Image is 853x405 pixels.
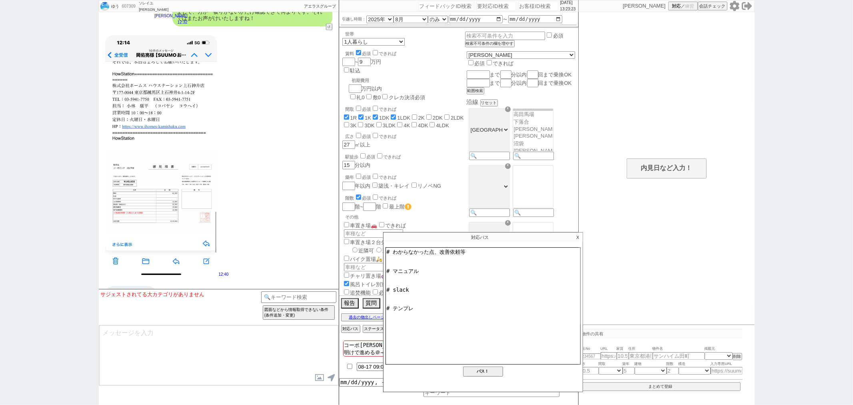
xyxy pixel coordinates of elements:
[100,2,109,11] img: 0h9jCLZxm4ZkVuNXJkEUsYOh5lZS9NRD9XFlF6Kw9iaHUDVnIXFQd8cF02byJVUHYWQlQocAwxanBiJhEjcGOacWkFOHJXASU...
[518,1,558,11] input: お客様ID検索
[477,369,489,373] span: パス！
[384,233,573,242] p: 対応パス
[344,229,403,238] input: 車種など
[155,13,188,19] p: [PERSON_NAME]
[326,24,332,30] button: ↺
[155,19,188,26] p: 12:32
[341,325,360,333] button: 対応パス
[476,1,516,11] input: 要対応ID検索
[573,233,582,242] p: X
[513,140,553,148] option: 沼袋
[101,291,261,298] div: サジェストされてる大カテゴリがありません
[513,111,553,118] option: 高田馬場
[424,389,559,397] input: キーワード
[219,271,229,278] p: 12:40
[261,291,337,303] input: 🔍キーワード検索
[120,3,138,10] div: 607309
[513,148,553,154] option: [PERSON_NAME]
[513,118,553,126] option: 下落合
[110,3,120,10] div: ゆう
[463,367,503,377] button: パス！
[363,298,380,309] button: 質問
[341,313,393,321] button: 過去の物出しページ
[513,132,553,140] option: [PERSON_NAME]薬師前
[341,298,359,309] button: 報告
[513,126,553,132] option: [PERSON_NAME]
[363,325,386,333] button: ステータス
[105,286,156,302] div: こんな感じですね
[344,263,403,271] input: 車種など
[304,4,336,8] span: アエラスグループ
[105,35,217,278] img: 574593343120998454.jpg
[560,6,576,12] p: 13:23:23
[418,1,474,11] input: フィードバックID検索
[263,305,335,320] button: 図面などから情報取得できない条件 (条件追加・変更)
[139,0,179,12] div: ソレイユ[PERSON_NAME][PERSON_NAME]店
